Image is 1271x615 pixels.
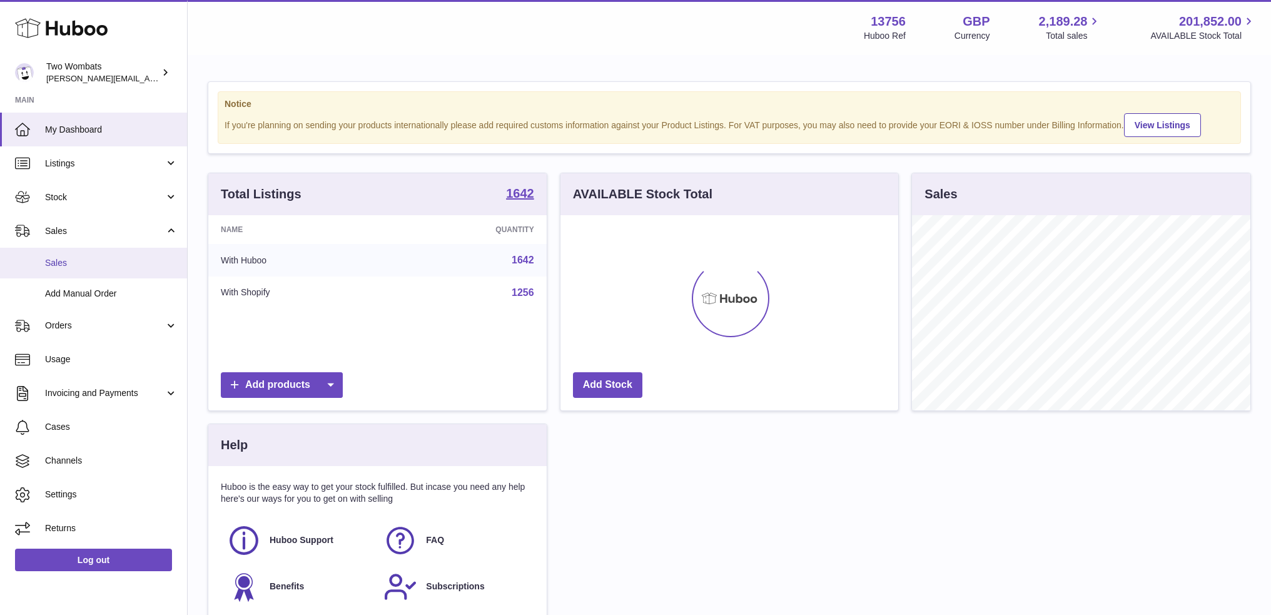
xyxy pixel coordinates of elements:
span: Returns [45,522,178,534]
span: AVAILABLE Stock Total [1150,30,1256,42]
a: Huboo Support [227,524,371,557]
a: 2,189.28 Total sales [1039,13,1102,42]
th: Name [208,215,391,244]
div: Currency [955,30,990,42]
a: Add Stock [573,372,642,398]
span: 2,189.28 [1039,13,1088,30]
a: 1642 [506,187,534,202]
span: Stock [45,191,165,203]
span: Listings [45,158,165,170]
span: Usage [45,353,178,365]
span: Huboo Support [270,534,333,546]
p: Huboo is the easy way to get your stock fulfilled. But incase you need any help here's our ways f... [221,481,534,505]
div: If you're planning on sending your products internationally please add required customs informati... [225,111,1234,137]
a: Add products [221,372,343,398]
a: Log out [15,549,172,571]
a: Subscriptions [383,570,527,604]
img: adam.randall@twowombats.com [15,63,34,82]
span: Total sales [1046,30,1101,42]
span: FAQ [426,534,444,546]
span: Subscriptions [426,581,484,592]
h3: Total Listings [221,186,301,203]
strong: 13756 [871,13,906,30]
a: 1642 [512,255,534,265]
a: FAQ [383,524,527,557]
h3: Sales [924,186,957,203]
div: Huboo Ref [864,30,906,42]
span: Settings [45,489,178,501]
span: My Dashboard [45,124,178,136]
a: Benefits [227,570,371,604]
span: Benefits [270,581,304,592]
td: With Huboo [208,244,391,277]
strong: GBP [963,13,990,30]
strong: 1642 [506,187,534,200]
a: 201,852.00 AVAILABLE Stock Total [1150,13,1256,42]
div: Two Wombats [46,61,159,84]
h3: AVAILABLE Stock Total [573,186,712,203]
span: Channels [45,455,178,467]
strong: Notice [225,98,1234,110]
span: Invoicing and Payments [45,387,165,399]
span: Orders [45,320,165,332]
span: Cases [45,421,178,433]
a: 1256 [512,287,534,298]
td: With Shopify [208,277,391,309]
a: View Listings [1124,113,1201,137]
span: [PERSON_NAME][EMAIL_ADDRESS][PERSON_NAME][DOMAIN_NAME] [46,73,318,83]
span: Sales [45,257,178,269]
span: Add Manual Order [45,288,178,300]
th: Quantity [391,215,547,244]
h3: Help [221,437,248,454]
span: Sales [45,225,165,237]
span: 201,852.00 [1179,13,1242,30]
